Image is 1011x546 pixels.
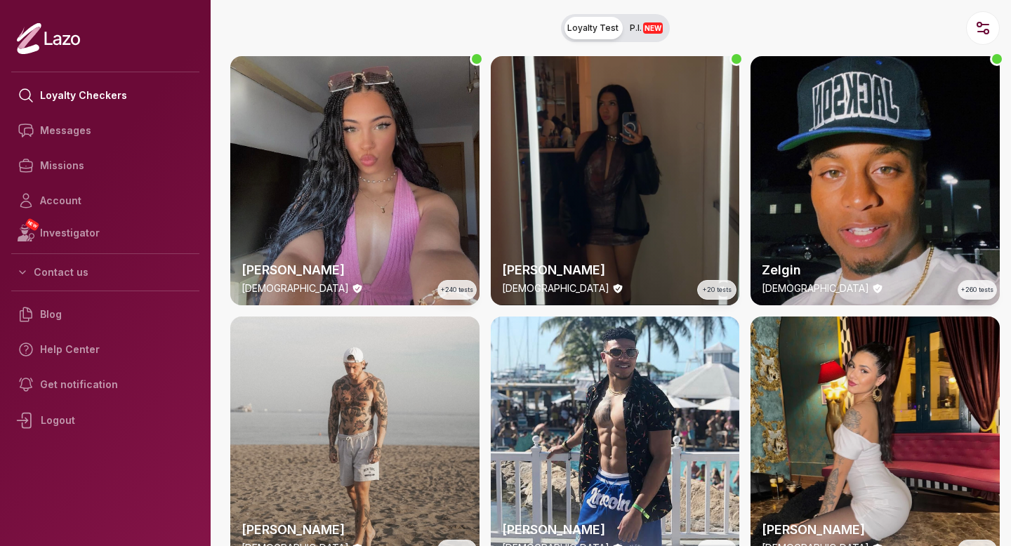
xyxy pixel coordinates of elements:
p: [DEMOGRAPHIC_DATA] [242,281,349,295]
span: +260 tests [961,285,993,295]
button: Contact us [11,260,199,285]
h2: [PERSON_NAME] [242,520,468,540]
h2: [PERSON_NAME] [502,260,729,280]
span: Loyalty Test [567,22,619,34]
img: checker [751,56,1000,305]
img: checker [230,56,480,305]
a: Help Center [11,332,199,367]
a: Get notification [11,367,199,402]
p: [DEMOGRAPHIC_DATA] [502,281,609,295]
a: Messages [11,113,199,148]
span: NEW [25,218,40,232]
a: thumbcheckerZelgin[DEMOGRAPHIC_DATA]+260 tests [751,56,1000,305]
h2: Zelgin [762,260,989,280]
a: Account [11,183,199,218]
a: Loyalty Checkers [11,78,199,113]
h2: [PERSON_NAME] [502,520,729,540]
div: Logout [11,402,199,439]
span: +240 tests [441,285,473,295]
a: thumbchecker[PERSON_NAME][DEMOGRAPHIC_DATA]+240 tests [230,56,480,305]
a: Missions [11,148,199,183]
a: Blog [11,297,199,332]
h2: [PERSON_NAME] [242,260,468,280]
img: checker [491,56,740,305]
span: NEW [643,22,663,34]
p: [DEMOGRAPHIC_DATA] [762,281,869,295]
a: NEWInvestigator [11,218,199,248]
span: +20 tests [703,285,732,295]
span: P.I. [630,22,663,34]
h2: [PERSON_NAME] [762,520,989,540]
a: thumbchecker[PERSON_NAME][DEMOGRAPHIC_DATA]+20 tests [491,56,740,305]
